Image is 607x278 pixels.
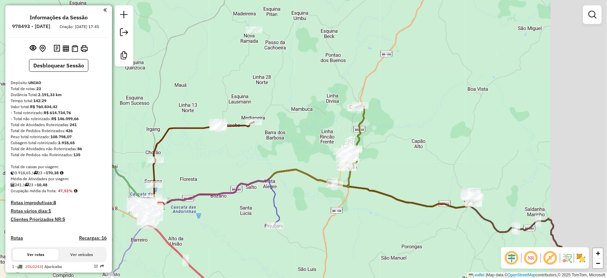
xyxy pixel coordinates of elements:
div: Cubagem total roteirizado: [11,140,107,146]
strong: R$ 760.834,42 [30,104,57,109]
i: Distância Total [16,272,20,276]
span: Exibir rótulo [542,250,558,266]
span: Ocupação média da frota: [11,188,57,193]
strong: 426 [66,128,73,133]
div: Total de rotas: [11,86,107,92]
strong: 108.798,07 [50,134,72,139]
a: Leaflet [469,273,485,277]
a: Nova sessão e pesquisa [117,8,131,23]
strong: 2.191,33 km [38,92,62,97]
div: Peso total roteirizado: [11,134,107,140]
button: Logs desbloquear sessão [52,43,61,54]
button: Desbloquear Sessão [29,59,88,72]
i: % de utilização do peso [64,272,69,276]
strong: 3.918,65 [58,140,75,145]
button: Imprimir Rotas [79,44,89,53]
em: Opções [94,264,98,268]
span: Ocultar deslocamento [504,250,520,266]
div: Atividade não roteirizada - REDCOP SA INDUSTRIA [246,26,262,33]
h4: Rotas vários dias: [11,208,107,214]
strong: 10,48 [37,182,47,187]
div: Total de Pedidos não Roteirizados: [11,152,107,158]
i: Meta Caixas/viagem: 1,00 Diferença: 169,38 [60,171,63,175]
strong: 86 [77,146,82,151]
span: Ocultar NR [523,250,539,266]
td: 98,01% [70,271,104,278]
strong: 135 [73,152,80,157]
strong: R$ 146.099,66 [51,116,79,121]
div: Tempo total: [11,98,107,104]
span: − [596,259,600,267]
h6: 978493 - [DATE] [12,23,51,29]
span: | [486,273,487,277]
a: Zoom in [593,248,603,258]
em: Média calculada utilizando a maior ocupação (%Peso ou %Cubagem) de cada rota da sessão. Rotas cro... [74,189,77,193]
a: Criar modelo [117,49,131,64]
span: 1 - [12,264,62,269]
strong: 5 [62,216,65,222]
img: Fluxo de ruas [562,253,572,263]
div: Depósito: [11,80,107,86]
td: 73,04 KM [22,271,63,278]
button: Visualizar relatório de Roteirização [61,44,70,53]
strong: 170,38 [46,170,59,175]
a: Exibir filtros [586,8,599,21]
div: Total de Atividades não Roteirizadas: [11,146,107,152]
div: Total de Atividades Roteirizadas: [11,122,107,128]
h4: Rotas improdutivas: [11,200,107,206]
h4: Clientes Priorizados NR: [11,217,107,222]
h4: Recargas: 16 [79,235,107,241]
span: + [596,249,600,257]
span: JDL0J43 [25,264,42,269]
div: Map data © contributors,© 2025 TomTom, Microsoft [467,272,607,278]
button: Exibir sessão original [29,43,38,54]
strong: 23 [36,86,41,91]
div: 241 / 23 = [11,182,107,188]
div: - Total roteirizado: [11,110,107,116]
em: Rota exportada [100,264,104,268]
div: - Total não roteirizado: [11,116,107,122]
i: Total de rotas [24,183,29,187]
a: OpenStreetMap [508,273,536,277]
a: Zoom out [593,258,603,268]
i: Cubagem total roteirizado [11,171,15,175]
img: UNIAO [156,202,165,210]
div: 3.918,65 / 23 = [11,170,107,176]
strong: R$ 614.734,76 [44,110,71,115]
strong: 1 [48,208,51,214]
div: Valor total: [11,104,107,110]
strong: 47,51% [58,188,73,193]
button: Ver rotas [13,249,59,260]
h4: Informações da Sessão [30,14,88,21]
a: Rotas [11,235,23,241]
span: | Ajuricaba [42,264,62,269]
button: Ver veículos [59,249,105,260]
div: Total de Pedidos Roteirizados: [11,128,107,134]
button: Visualizar Romaneio [70,44,79,53]
strong: UNIAO [28,80,41,85]
div: Distância Total: [11,92,107,98]
a: Exportar sessão [117,26,131,41]
button: Centralizar mapa no depósito ou ponto de apoio [38,43,47,54]
div: Total de caixas por viagem: [11,164,107,170]
img: Exibir/Ocultar setores [576,253,586,263]
strong: 142:29 [33,98,46,103]
div: Média de Atividades por viagem: [11,176,107,182]
a: Clique aqui para minimizar o painel [103,6,107,14]
strong: 8 [53,200,56,206]
div: Criação: [DATE] 17:45 [57,24,102,30]
i: Total de Atividades [11,183,15,187]
strong: 241 [70,122,77,127]
i: Total de rotas [33,171,38,175]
